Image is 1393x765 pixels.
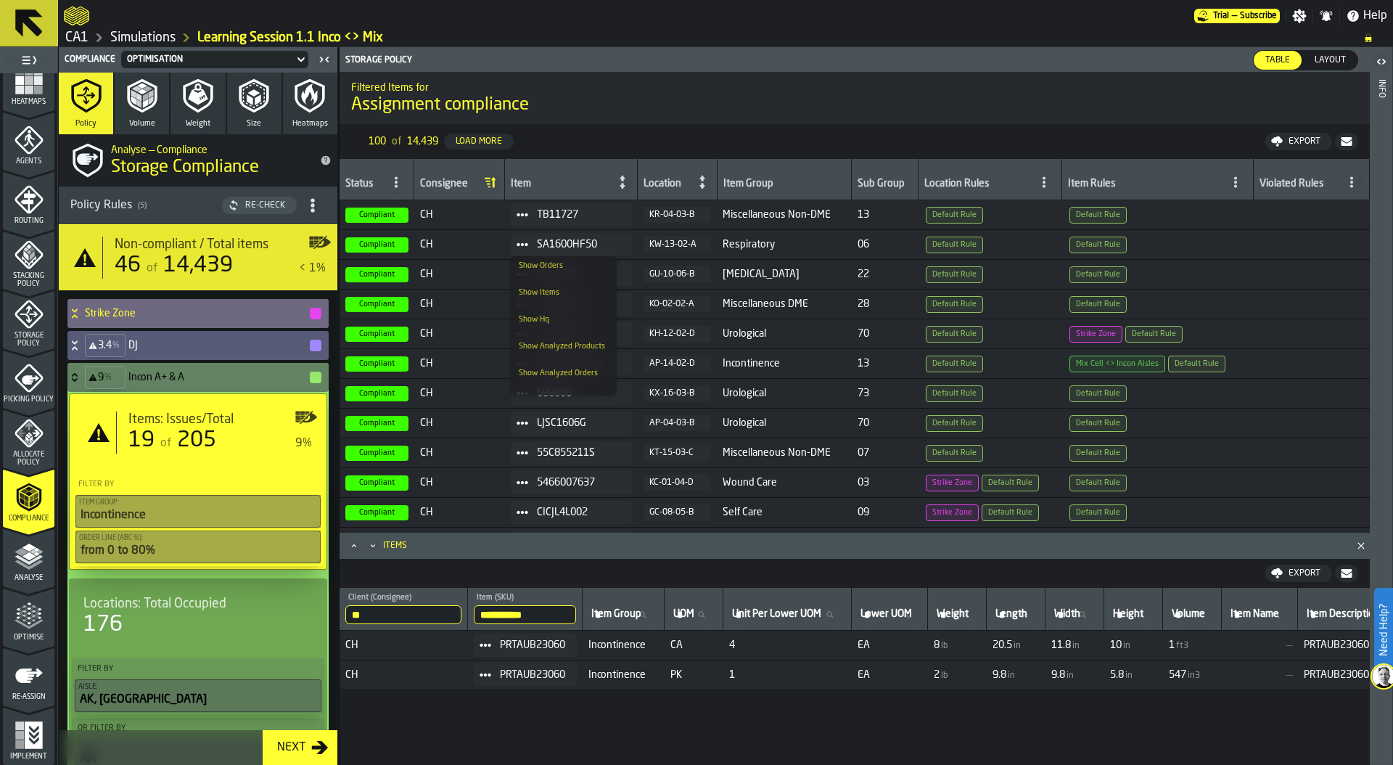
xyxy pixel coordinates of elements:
[72,584,324,650] div: stat-Locations: Total Occupied
[1303,51,1357,70] div: thumb
[858,417,913,429] span: 70
[723,239,846,250] span: Respiratory
[926,445,983,462] span: Assignment Compliance Rule
[1169,605,1215,624] input: label
[3,574,54,582] span: Analyse
[729,639,846,651] span: 4
[537,417,620,429] span: LJSC1606G
[3,52,54,110] li: menu Heatmaps
[310,308,321,319] button: button-
[477,593,514,602] span: label
[644,207,711,223] button: button-KR-04-03-B
[1069,266,1127,283] span: Assignment Compliance Rule
[79,507,317,524] div: Incontinence
[644,415,711,431] button: button-AP-04-03-B
[222,197,297,214] button: button-Re-Check
[3,217,54,225] span: Routing
[729,605,845,624] input: label
[723,328,846,340] span: Urological
[1194,9,1280,23] div: Menu Subscription
[345,327,408,342] span: Assignment Compliance Status
[111,142,308,156] h2: Sub Title
[1172,608,1205,620] span: label
[3,634,54,642] span: Optimise
[649,240,705,250] div: KW-13-02-A
[59,225,337,290] div: stat-Non-compliant / Total items
[1228,639,1292,651] span: —
[926,296,983,313] span: Assignment Compliance Rule
[723,178,846,192] div: Item Group
[59,187,337,225] h3: title-section-[object Object]
[79,534,317,542] div: Order Line (ABC %):
[351,94,529,117] span: Assignment compliance
[1260,178,1337,192] div: Violated Rules
[858,477,913,488] span: 03
[510,253,617,279] li: dropdown-item
[357,130,525,153] div: ButtonLoadMore-Load More-Prev-First-Last
[1068,178,1221,192] div: Item Rules
[1335,565,1358,582] button: button-
[127,54,288,65] div: DropdownMenuValue-31ed8c94-2047-4cdf-be54-1f0e973a2111
[732,608,821,620] span: label
[420,239,499,250] span: CH
[407,136,438,147] span: 14,439
[345,208,408,223] span: Assignment Compliance Status
[926,475,979,491] span: Assignment Compliance Rule
[1340,7,1393,25] label: button-toggle-Help
[649,418,705,428] div: AP-04-03-B
[342,55,856,65] div: Storage Policy
[3,451,54,467] span: Allocate Policy
[644,266,711,282] button: button-GU-10-06-B
[3,350,54,408] li: menu Picking Policy
[115,253,141,279] div: 46
[858,239,913,250] span: 06
[345,178,382,192] div: Status
[83,596,313,612] div: Title
[644,385,711,401] button: button-KX-16-03-B
[310,372,321,383] button: button-
[3,469,54,527] li: menu Compliance
[1376,589,1392,671] label: Need Help?
[3,409,54,467] li: menu Allocate Policy
[858,605,921,624] input: label
[263,730,337,765] button: button-Next
[163,255,233,277] span: 14,439
[644,445,711,461] button: button-KT-15-03-C
[3,707,54,765] li: menu Implement
[1069,237,1127,253] span: Assignment Compliance Rule
[995,608,1027,620] span: label
[128,412,234,427] span: Items: Issues/Total
[649,448,705,458] div: KT-15-03-C
[3,515,54,523] span: Compliance
[858,358,913,369] span: 13
[78,683,318,691] div: Aisle:
[1054,608,1080,620] span: label
[345,297,408,312] span: Assignment Compliance Status
[858,209,913,221] span: 13
[993,605,1039,624] input: label
[510,387,617,414] li: dropdown-item
[160,438,171,449] span: of
[348,593,411,602] span: label
[924,178,1030,192] div: Location Rules
[519,261,608,271] div: Show Orders
[3,171,54,229] li: menu Routing
[3,753,54,761] span: Implement
[537,239,620,250] span: SA1600HF50
[926,237,983,253] span: Assignment Compliance Rule
[345,505,408,520] span: Assignment Compliance Status
[1194,9,1280,23] a: link-to-/wh/i/76e2a128-1b54-4d66-80d4-05ae4c277723/pricing/
[73,400,324,465] div: stat-Items: Issues/Total
[75,531,321,563] button: Order Line (ABC %):from 0 to 80%
[519,315,608,324] div: Show Hq
[3,693,54,701] span: Re-assign
[444,134,514,150] button: button-Load More
[1240,11,1277,21] span: Subscribe
[673,608,694,620] span: label
[937,608,969,620] span: label
[1069,356,1165,372] span: Assignment Compliance Rule
[649,269,705,279] div: GU-10-06-B
[537,209,620,221] span: TB11727
[858,269,913,280] span: 22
